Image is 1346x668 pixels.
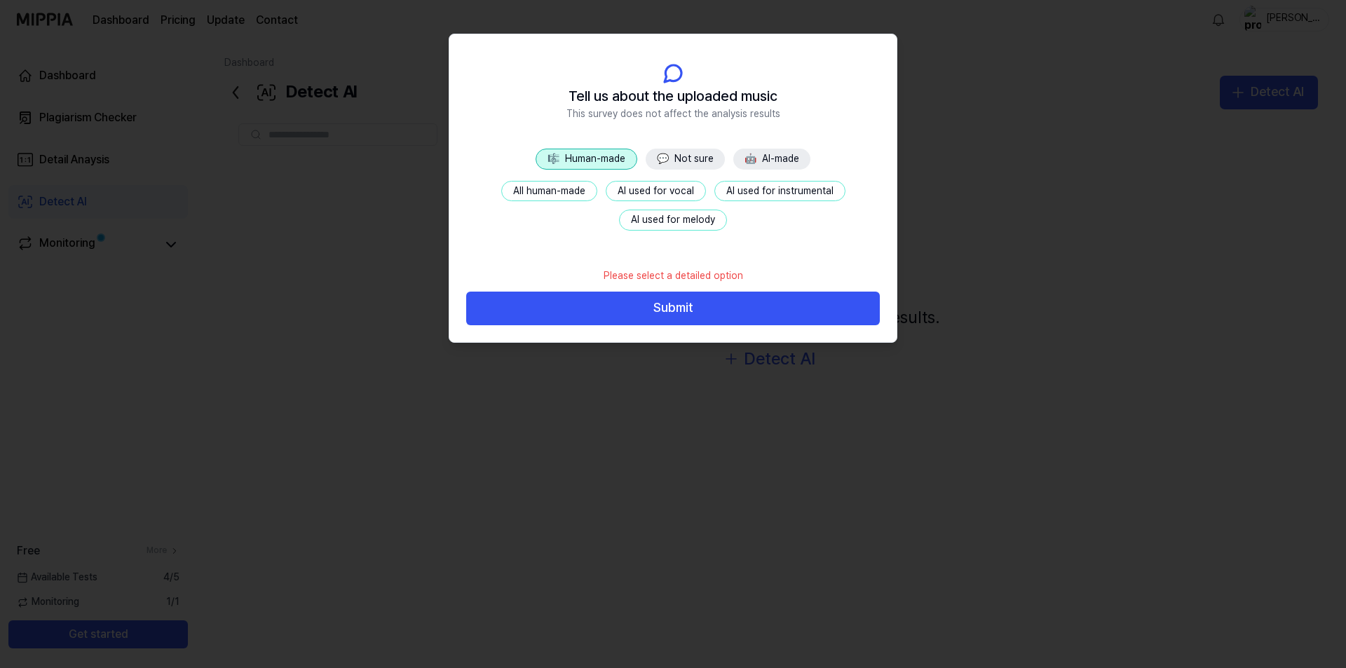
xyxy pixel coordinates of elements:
[745,153,756,164] span: 🤖
[657,153,669,164] span: 💬
[714,181,845,202] button: AI used for instrumental
[646,149,725,170] button: 💬Not sure
[536,149,637,170] button: 🎼Human-made
[619,210,727,231] button: AI used for melody
[566,107,780,121] span: This survey does not affect the analysis results
[606,181,706,202] button: AI used for vocal
[733,149,810,170] button: 🤖AI-made
[466,292,880,325] button: Submit
[569,85,777,107] span: Tell us about the uploaded music
[548,153,559,164] span: 🎼
[501,181,597,202] button: All human-made
[595,261,752,292] div: Please select a detailed option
